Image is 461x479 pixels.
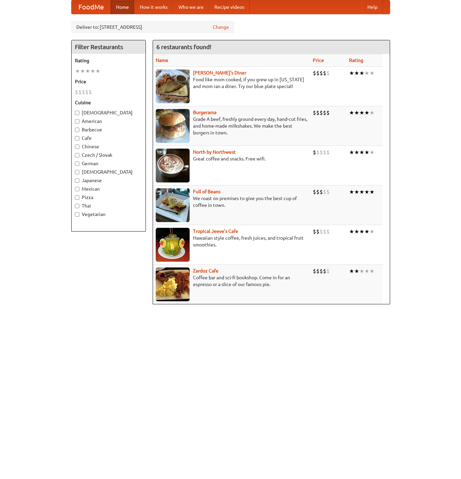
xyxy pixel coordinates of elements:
[85,88,89,96] li: $
[75,67,80,75] li: ★
[326,228,330,235] li: $
[369,188,374,196] li: ★
[75,136,79,140] input: Cafe
[72,40,146,54] h4: Filter Restaurants
[354,228,359,235] li: ★
[80,67,85,75] li: ★
[75,170,79,174] input: [DEMOGRAPHIC_DATA]
[354,69,359,77] li: ★
[316,188,320,196] li: $
[364,267,369,275] li: ★
[134,0,173,14] a: How it works
[364,69,369,77] li: ★
[156,235,307,248] p: Hawaiian style coffee, fresh juices, and tropical fruit smoothies.
[313,228,316,235] li: $
[89,88,92,96] li: $
[313,69,316,77] li: $
[359,69,364,77] li: ★
[313,267,316,275] li: $
[313,58,324,63] a: Price
[95,67,100,75] li: ★
[156,188,190,222] img: beans.jpg
[75,145,79,149] input: Chinese
[75,195,79,200] input: Pizza
[193,70,246,75] a: [PERSON_NAME]'s Diner
[156,109,190,143] img: burgerama.jpg
[320,69,323,77] li: $
[75,204,79,208] input: Thai
[364,188,369,196] li: ★
[75,160,142,167] label: German
[193,228,238,234] a: Tropical Jeeve's Cafe
[326,188,330,196] li: $
[85,67,90,75] li: ★
[320,149,323,156] li: $
[156,116,307,136] p: Grade A beef, freshly ground every day, hand-cut fries, and home-made milkshakes. We make the bes...
[156,274,307,288] p: Coffee bar and sci-fi bookshop. Come in for an espresso or a slice of our famous pie.
[369,228,374,235] li: ★
[193,189,220,194] a: Full of Beans
[349,69,354,77] li: ★
[323,267,326,275] li: $
[209,0,250,14] a: Recipe videos
[75,153,79,157] input: Czech / Slovak
[78,88,82,96] li: $
[75,99,142,106] h5: Cuisine
[326,267,330,275] li: $
[193,268,218,274] a: Zardoz Cafe
[349,109,354,116] li: ★
[354,149,359,156] li: ★
[193,110,216,115] a: Burgerama
[75,109,142,116] label: [DEMOGRAPHIC_DATA]
[316,267,320,275] li: $
[323,69,326,77] li: $
[156,228,190,262] img: jeeves.jpg
[364,228,369,235] li: ★
[75,212,79,217] input: Vegetarian
[326,149,330,156] li: $
[75,194,142,201] label: Pizza
[326,109,330,116] li: $
[359,149,364,156] li: ★
[75,211,142,218] label: Vegetarian
[313,109,316,116] li: $
[75,88,78,96] li: $
[364,109,369,116] li: ★
[75,126,142,133] label: Barbecue
[156,69,190,103] img: sallys.jpg
[75,118,142,125] label: American
[75,187,79,191] input: Mexican
[320,109,323,116] li: $
[193,149,236,155] a: North by Northwest
[75,135,142,141] label: Cafe
[75,178,79,183] input: Japanese
[156,149,190,182] img: north.jpg
[75,128,79,132] input: Barbecue
[320,267,323,275] li: $
[90,67,95,75] li: ★
[326,69,330,77] li: $
[156,76,307,90] p: Food like mom cooked, if you grew up in [US_STATE] and mom ran a diner. Try our blue plate special!
[316,149,320,156] li: $
[75,119,79,124] input: American
[111,0,134,14] a: Home
[156,155,307,162] p: Great coffee and snacks. Free wifi.
[75,202,142,209] label: Thai
[75,186,142,192] label: Mexican
[213,24,229,30] a: Change
[369,69,374,77] li: ★
[71,21,234,33] div: Deliver to: [STREET_ADDRESS]
[359,188,364,196] li: ★
[75,161,79,166] input: German
[349,58,363,63] a: Rating
[320,228,323,235] li: $
[323,109,326,116] li: $
[75,57,142,64] h5: Rating
[156,195,307,209] p: We roast on premises to give you the best cup of coffee in town.
[156,58,168,63] a: Name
